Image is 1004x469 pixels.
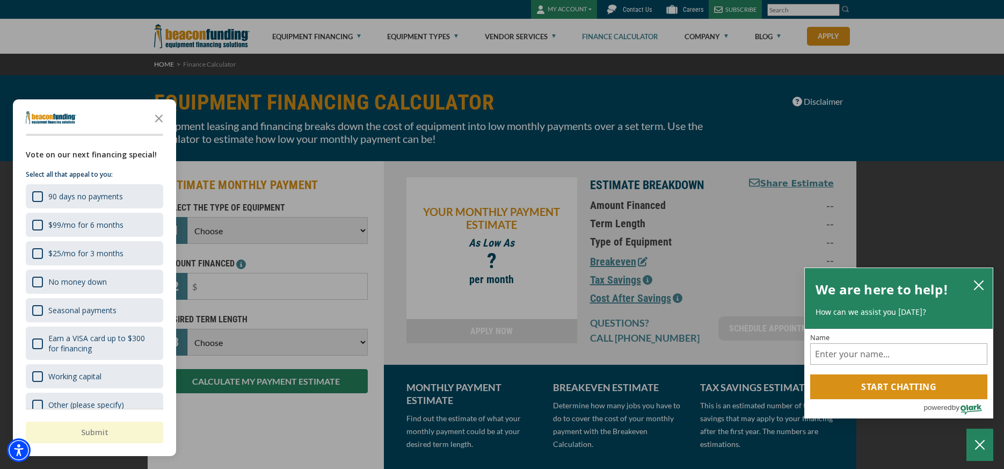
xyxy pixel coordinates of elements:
div: No money down [26,270,163,294]
div: Other (please specify) [26,393,163,417]
div: Earn a VISA card up to $300 for financing [48,333,157,353]
label: Name [810,334,987,341]
img: Company logo [26,111,76,124]
p: How can we assist you [DATE]? [816,307,982,318]
a: Powered by Olark - open in a new tab [923,400,993,418]
div: $99/mo for 6 months [26,213,163,237]
span: powered [923,401,951,414]
div: Accessibility Menu [7,438,31,462]
button: Close the survey [148,107,170,128]
div: No money down [48,277,107,287]
span: by [952,401,959,414]
div: $25/mo for 3 months [26,241,163,265]
button: Submit [26,422,163,443]
div: olark chatbox [804,268,993,419]
button: Start chatting [810,374,987,399]
button: Close Chatbox [966,429,993,461]
div: $99/mo for 6 months [48,220,123,230]
div: Seasonal payments [48,305,117,315]
div: 90 days no payments [48,191,123,201]
p: Select all that appeal to you: [26,169,163,180]
input: Name [810,343,987,365]
div: Working capital [48,371,101,381]
div: $25/mo for 3 months [48,248,123,258]
div: Other (please specify) [48,400,124,410]
div: Vote on our next financing special! [26,149,163,161]
div: Working capital [26,364,163,388]
h2: We are here to help! [816,279,948,300]
div: Survey [13,99,176,456]
button: close chatbox [970,277,987,292]
div: Seasonal payments [26,298,163,322]
div: Earn a VISA card up to $300 for financing [26,327,163,360]
div: 90 days no payments [26,184,163,208]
